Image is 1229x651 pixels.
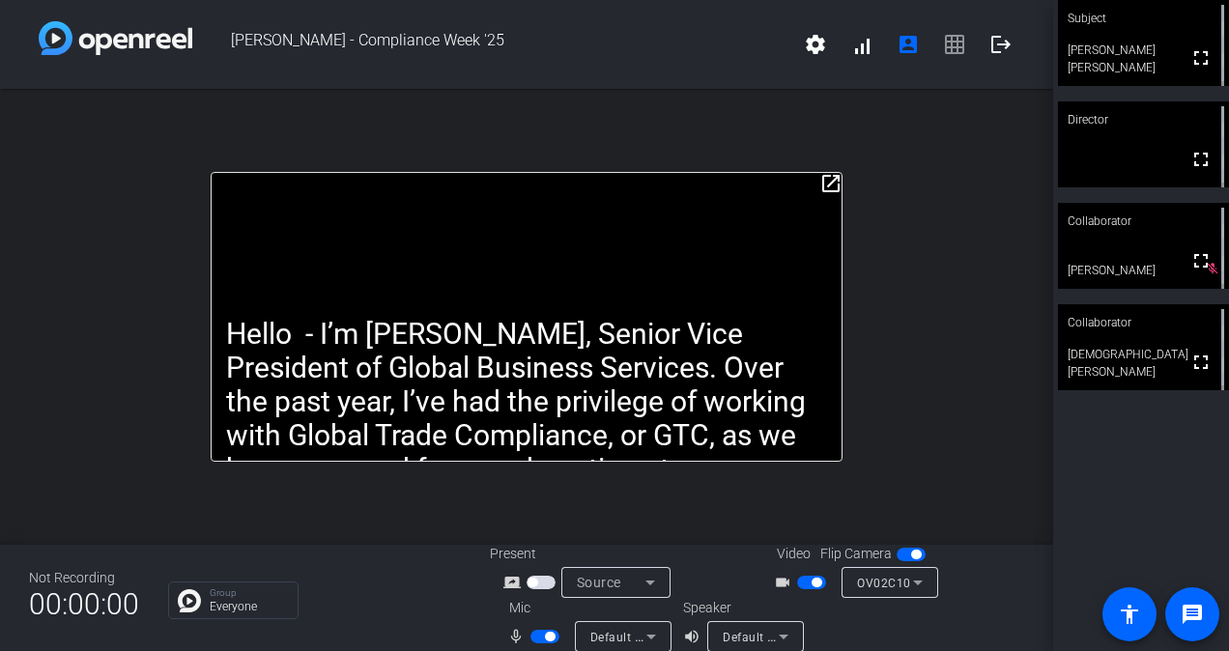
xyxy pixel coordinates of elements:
mat-icon: logout [989,33,1013,56]
p: Hello - I’m [PERSON_NAME], Senior Vice President of Global Business Services. Over the past year,... [226,317,827,554]
span: 00:00:00 [29,580,139,628]
mat-icon: screen_share_outline [503,571,527,594]
span: OV02C10 [857,577,911,590]
mat-icon: fullscreen [1189,148,1213,171]
div: Collaborator [1058,203,1229,240]
mat-icon: fullscreen [1189,249,1213,272]
span: Source [577,575,621,590]
div: Collaborator [1058,304,1229,341]
div: Director [1058,101,1229,138]
mat-icon: settings [804,33,827,56]
div: Not Recording [29,568,139,588]
span: Video [777,544,811,564]
img: white-gradient.svg [39,21,192,55]
img: Chat Icon [178,589,201,612]
mat-icon: open_in_new [819,172,843,195]
div: Present [490,544,683,564]
p: Group [210,588,288,598]
mat-icon: account_box [897,33,920,56]
div: Mic [490,598,683,618]
mat-icon: volume_up [683,625,706,648]
mat-icon: fullscreen [1189,46,1213,70]
span: Default - Speakers (Intel® Smart Sound Technology for MIPI SoundWire® Audio) [723,629,1175,644]
mat-icon: accessibility [1118,603,1141,626]
mat-icon: mic_none [507,625,530,648]
button: signal_cellular_alt [839,21,885,68]
mat-icon: videocam_outline [774,571,797,594]
span: Default - Microphone Array (Intel® Smart Sound Technology for MIPI SoundWire® Audio) [590,629,1092,644]
p: Everyone [210,601,288,612]
mat-icon: message [1181,603,1204,626]
mat-icon: fullscreen [1189,351,1213,374]
span: Flip Camera [820,544,892,564]
span: [PERSON_NAME] - Compliance Week '25 [192,21,792,68]
div: Speaker [683,598,799,618]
